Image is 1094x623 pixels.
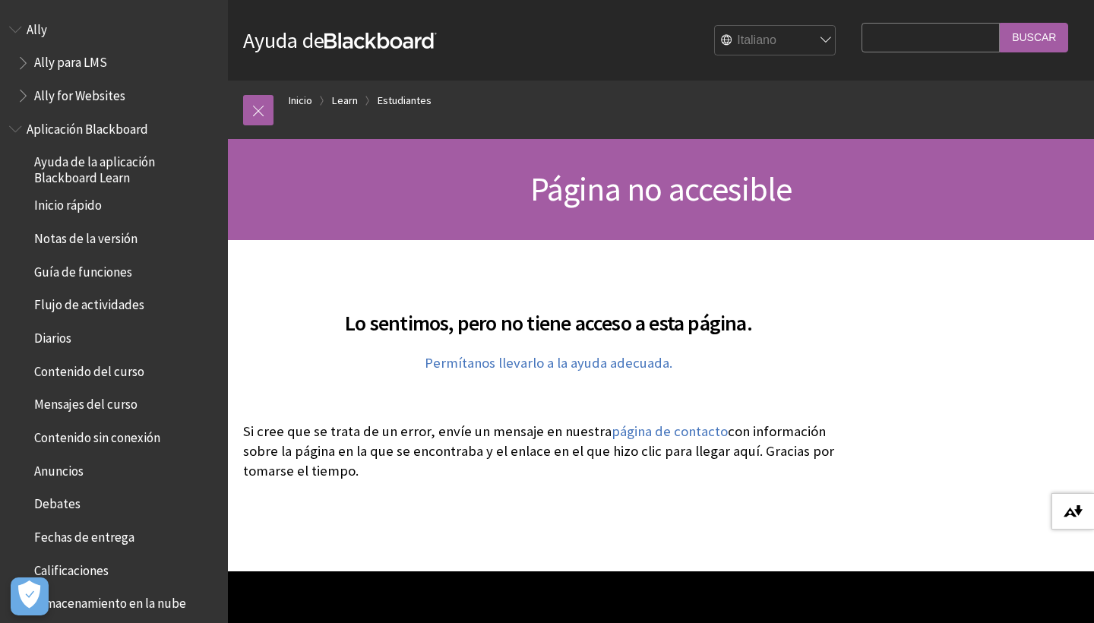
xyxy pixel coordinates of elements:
span: Debates [34,492,81,512]
span: Contenido sin conexión [34,425,160,445]
a: Permítanos llevarlo a la ayuda adecuada. [425,354,672,372]
a: Learn [332,91,358,110]
span: Contenido del curso [34,359,144,379]
h2: Lo sentimos, pero no tiene acceso a esta página. [243,289,854,339]
span: Aplicación Blackboard [27,116,148,137]
span: Calificaciones [34,558,109,578]
span: Ally para LMS [34,50,107,71]
span: Flujo de actividades [34,293,144,313]
a: Inicio [289,91,312,110]
span: Mensajes del curso [34,392,138,413]
span: Guía de funciones [34,259,132,280]
span: Fechas de entrega [34,524,134,545]
span: Ally [27,17,47,37]
input: Buscar [1000,23,1068,52]
span: Inicio rápido [34,193,102,213]
span: Almacenamiento en la nube [34,591,186,612]
strong: Blackboard [324,33,437,49]
span: Página no accesible [530,168,792,210]
span: Ally for Websites [34,83,125,103]
nav: Book outline for Anthology Ally Help [9,17,219,109]
a: página de contacto [612,422,728,441]
a: Estudiantes [378,91,432,110]
span: Ayuda de la aplicación Blackboard Learn [34,150,217,185]
button: Apri preferenze [11,577,49,615]
a: Ayuda deBlackboard [243,27,437,54]
span: Notas de la versión [34,226,138,246]
p: Si cree que se trata de un error, envíe un mensaje en nuestra con información sobre la página en ... [243,422,854,482]
span: Diarios [34,325,71,346]
select: Site Language Selector [715,26,836,56]
span: Anuncios [34,458,84,479]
